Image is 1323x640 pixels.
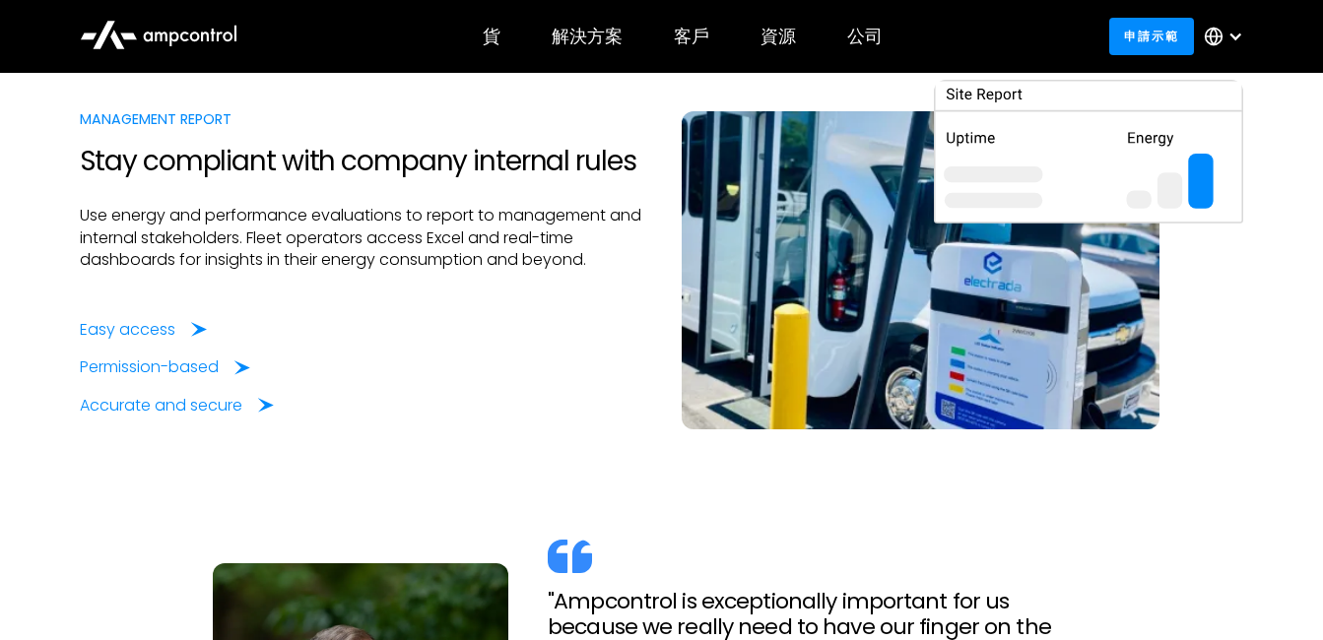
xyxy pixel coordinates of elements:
div: Permission-based [80,356,219,378]
h2: Stay compliant with company internal rules [80,145,642,178]
a: Easy access [80,319,207,341]
div: Easy access [80,319,175,341]
a: Permission-based [80,356,250,378]
div: 客戶 [674,26,709,47]
div: 貨 [483,26,500,47]
div: 公司 [847,26,883,47]
a: Accurate and secure [80,395,274,416]
div: Management Report [80,108,642,130]
div: 資源 [761,26,796,47]
div: Accurate and secure [80,395,242,416]
p: Use energy and performance evaluations to report to management and internal stakeholders. Fleet o... [80,205,642,271]
div: 解決方案 [552,26,623,47]
img: quote icon [548,540,592,573]
a: 申請示範 [1109,18,1195,54]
